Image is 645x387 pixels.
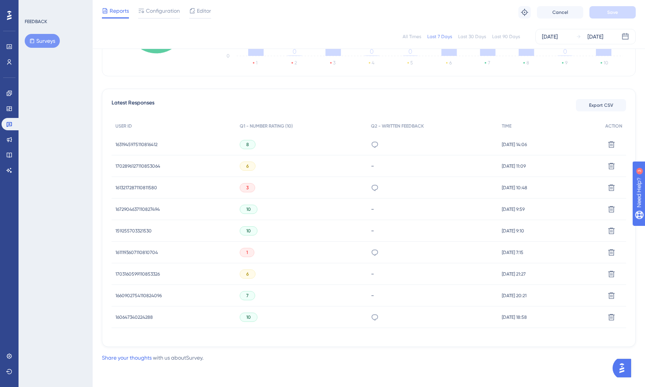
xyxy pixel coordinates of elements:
span: Reports [110,6,129,15]
iframe: UserGuiding AI Assistant Launcher [613,357,636,380]
div: - [371,162,494,170]
div: [DATE] [587,32,603,41]
span: Need Help? [18,2,48,11]
button: Save [589,6,636,19]
span: [DATE] 9:59 [502,206,525,212]
span: TIME [502,123,511,129]
span: 3 [246,185,249,191]
span: 7 [246,293,249,299]
span: USER ID [115,123,132,129]
text: 8 [526,60,529,66]
text: 1 [256,60,257,66]
span: 160647340224288 [115,314,153,320]
div: Last 90 Days [492,34,520,40]
span: [DATE] 7:15 [502,249,523,256]
span: 1703160599110853326 [115,271,160,277]
div: Last 30 Days [458,34,486,40]
span: [DATE] 10:48 [502,185,527,191]
text: 5 [410,60,413,66]
span: 10 [246,206,251,212]
span: [DATE] 9:10 [502,228,524,234]
span: Q2 - WRITTEN FEEDBACK [371,123,424,129]
span: [DATE] 11:09 [502,163,526,169]
div: - [371,292,494,299]
div: - [371,270,494,278]
text: 7 [488,60,490,66]
span: ACTION [605,123,622,129]
span: 6 [246,163,249,169]
text: 9 [565,60,567,66]
tspan: 0 [293,48,296,55]
span: Q1 - NUMBER RATING (10) [240,123,293,129]
span: [DATE] 18:58 [502,314,527,320]
div: Last 7 Days [427,34,452,40]
span: 1702896127110853064 [115,163,160,169]
span: 1 [246,249,248,256]
text: 10 [604,60,608,66]
span: 1660902754110824096 [115,293,162,299]
span: 8 [246,141,249,148]
span: 1672904637110827494 [115,206,160,212]
span: Latest Responses [112,98,154,112]
button: Surveys [25,34,60,48]
span: 10 [246,314,251,320]
tspan: 0 [563,48,567,55]
text: 4 [372,60,374,66]
a: Share your thoughts [102,355,152,361]
div: 3 [54,4,56,10]
div: FEEDBACK [25,19,47,25]
tspan: 0 [408,48,412,55]
div: - [371,227,494,234]
button: Export CSV [576,99,626,111]
span: Cancel [552,9,568,15]
button: Cancel [537,6,583,19]
tspan: 0 [370,48,374,55]
span: 1611193607110810704 [115,249,158,256]
span: [DATE] 20:21 [502,293,526,299]
text: 3 [333,60,335,66]
text: 6 [449,60,452,66]
span: 10 [246,228,251,234]
div: All Times [403,34,421,40]
span: [DATE] 21:27 [502,271,526,277]
span: 1613217287110811580 [115,185,157,191]
span: Editor [197,6,211,15]
span: 6 [246,271,249,277]
tspan: 0 [227,53,230,59]
span: Configuration [146,6,180,15]
span: Export CSV [589,102,613,108]
div: [DATE] [542,32,558,41]
div: - [371,205,494,213]
span: [DATE] 14:06 [502,141,527,148]
span: 1631945975110816412 [115,141,157,148]
span: 159255703321530 [115,228,152,234]
div: with us about Survey . [102,353,203,362]
text: 2 [295,60,297,66]
span: Save [607,9,618,15]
